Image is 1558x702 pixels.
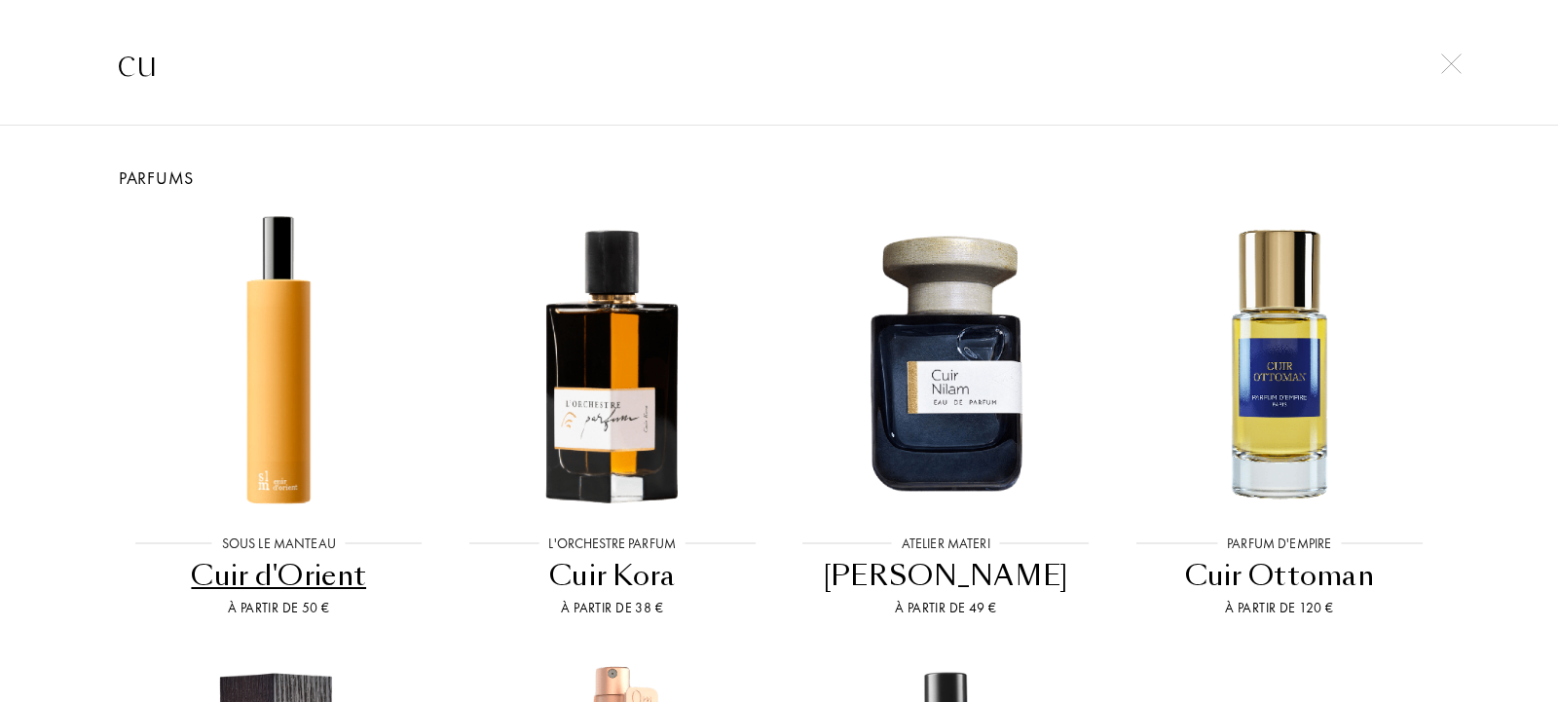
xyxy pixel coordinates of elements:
[446,191,780,643] a: Cuir KoraL'Orchestre ParfumCuir KoraÀ partir de 38 €
[120,557,438,595] div: Cuir d'Orient
[454,557,772,595] div: Cuir Kora
[1217,534,1341,554] div: Parfum d'Empire
[1130,212,1429,512] img: Cuir Ottoman
[787,598,1105,618] div: À partir de 49 €
[538,534,686,554] div: L'Orchestre Parfum
[1441,54,1462,74] img: cross.svg
[120,598,438,618] div: À partir de 50 €
[97,165,1461,191] div: Parfums
[892,534,1000,554] div: Atelier Materi
[787,557,1105,595] div: [PERSON_NAME]
[1121,557,1439,595] div: Cuir Ottoman
[796,212,1095,512] img: Cuir Nilam
[212,534,346,554] div: Sous le Manteau
[1113,191,1447,643] a: Cuir OttomanParfum d'EmpireCuir OttomanÀ partir de 120 €
[463,212,762,512] img: Cuir Kora
[112,191,446,643] a: Cuir d'OrientSous le ManteauCuir d'OrientÀ partir de 50 €
[1121,598,1439,618] div: À partir de 120 €
[129,212,428,512] img: Cuir d'Orient
[779,191,1113,643] a: Cuir NilamAtelier Materi[PERSON_NAME]À partir de 49 €
[454,598,772,618] div: À partir de 38 €
[78,33,1480,92] input: Rechercher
